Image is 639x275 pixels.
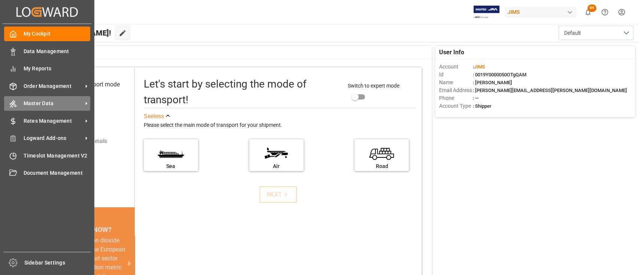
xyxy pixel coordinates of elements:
[473,72,526,77] span: : 0019Y0000050OTgQAM
[439,71,473,79] span: Id
[144,76,340,108] div: Let's start by selecting the mode of transport!
[505,5,579,19] button: JIMS
[24,259,91,267] span: Sidebar Settings
[259,186,297,203] button: NEXT
[439,94,473,102] span: Phone
[505,7,576,18] div: JIMS
[564,29,581,37] span: Default
[473,88,627,93] span: : [PERSON_NAME][EMAIL_ADDRESS][PERSON_NAME][DOMAIN_NAME]
[473,64,485,70] span: :
[579,4,596,21] button: show 84 new notifications
[24,100,83,107] span: Master Data
[24,117,83,125] span: Rates Management
[4,61,90,76] a: My Reports
[474,64,485,70] span: JIMS
[587,4,596,12] span: 84
[474,6,499,19] img: Exertis%20JAM%20-%20Email%20Logo.jpg_1722504956.jpg
[473,95,479,101] span: : —
[144,121,417,130] div: Please select the main mode of transport for your shipment.
[348,83,399,89] span: Switch to expert mode
[24,82,83,90] span: Order Management
[439,86,473,94] span: Email Address
[267,190,290,199] div: NEXT
[473,80,512,85] span: : [PERSON_NAME]
[439,63,473,71] span: Account
[4,44,90,58] a: Data Management
[24,65,91,73] span: My Reports
[24,169,91,177] span: Document Management
[358,162,405,170] div: Road
[4,166,90,180] a: Document Management
[4,27,90,41] a: My Cockpit
[473,103,492,109] span: : Shipper
[147,162,194,170] div: Sea
[24,152,91,160] span: Timeslot Management V2
[596,4,613,21] button: Help Center
[144,112,164,121] div: See less
[439,48,464,57] span: User Info
[439,102,473,110] span: Account Type
[253,162,300,170] div: Air
[62,80,120,89] div: Select transport mode
[24,134,83,142] span: Logward Add-ons
[559,26,633,40] button: open menu
[24,48,91,55] span: Data Management
[24,30,91,38] span: My Cockpit
[4,148,90,163] a: Timeslot Management V2
[439,79,473,86] span: Name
